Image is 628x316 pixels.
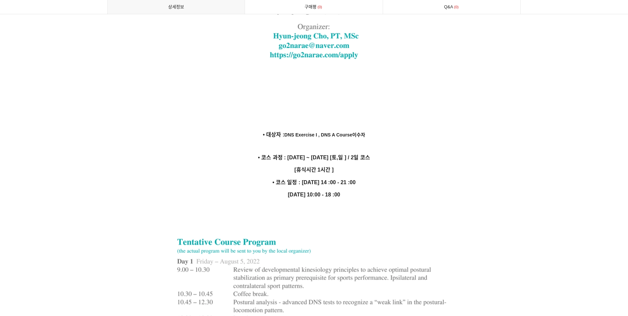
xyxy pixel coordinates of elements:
span: 0 [316,4,323,11]
strong: • 코스 과정 : [DATE] ~ [DATE] [토,일 ] / 2일 코스 [258,155,370,160]
strong: [휴식시간 1시간 ] [294,167,333,173]
span: DNS Exercise I , DNS A Course이수자 [284,132,365,137]
span: 0 [453,4,460,11]
strong: • 코스 일정 : [DATE] 14 :00 - 21 :00 [272,180,356,185]
strong: • 대상자 : [263,132,284,137]
strong: [DATE] 10:00 - 18 :00 [288,192,340,197]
